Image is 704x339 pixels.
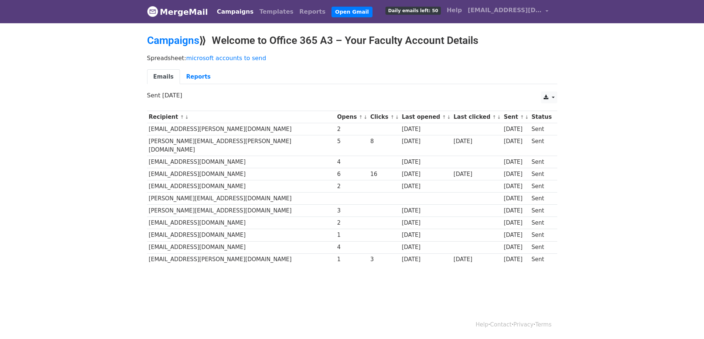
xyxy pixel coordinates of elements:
[337,243,367,252] div: 4
[256,4,296,19] a: Templates
[337,170,367,179] div: 6
[402,170,450,179] div: [DATE]
[520,114,524,120] a: ↑
[337,207,367,215] div: 3
[370,170,398,179] div: 16
[147,229,336,241] td: [EMAIL_ADDRESS][DOMAIN_NAME]
[530,135,553,156] td: Sent
[402,243,450,252] div: [DATE]
[147,123,336,135] td: [EMAIL_ADDRESS][PERSON_NAME][DOMAIN_NAME]
[147,6,158,17] img: MergeMail logo
[185,114,189,120] a: ↓
[147,168,336,180] td: [EMAIL_ADDRESS][DOMAIN_NAME]
[530,241,553,253] td: Sent
[453,255,500,264] div: [DATE]
[402,255,450,264] div: [DATE]
[359,114,363,120] a: ↑
[530,123,553,135] td: Sent
[337,182,367,191] div: 2
[530,217,553,229] td: Sent
[504,219,528,227] div: [DATE]
[337,231,367,239] div: 1
[667,304,704,339] iframe: Chat Widget
[368,111,400,123] th: Clicks
[468,6,542,15] span: [EMAIL_ADDRESS][DOMAIN_NAME]
[147,217,336,229] td: [EMAIL_ADDRESS][DOMAIN_NAME]
[504,255,528,264] div: [DATE]
[147,69,180,84] a: Emails
[147,91,557,99] p: Sent [DATE]
[490,321,511,328] a: Contact
[382,3,443,18] a: Daily emails left: 50
[476,321,488,328] a: Help
[504,182,528,191] div: [DATE]
[530,168,553,180] td: Sent
[147,241,336,253] td: [EMAIL_ADDRESS][DOMAIN_NAME]
[336,111,369,123] th: Opens
[402,207,450,215] div: [DATE]
[453,170,500,179] div: [DATE]
[502,111,530,123] th: Sent
[147,156,336,168] td: [EMAIL_ADDRESS][DOMAIN_NAME]
[147,34,557,47] h2: ⟫ Welcome to Office 365 A3 – Your Faculty Account Details
[296,4,329,19] a: Reports
[214,4,256,19] a: Campaigns
[395,114,399,120] a: ↓
[530,111,553,123] th: Status
[186,55,266,62] a: microsoft accounts to send
[147,34,199,46] a: Campaigns
[402,182,450,191] div: [DATE]
[370,255,398,264] div: 3
[530,253,553,266] td: Sent
[390,114,394,120] a: ↑
[147,193,336,205] td: [PERSON_NAME][EMAIL_ADDRESS][DOMAIN_NAME]
[147,205,336,217] td: [PERSON_NAME][EMAIL_ADDRESS][DOMAIN_NAME]
[447,114,451,120] a: ↓
[504,243,528,252] div: [DATE]
[400,111,452,123] th: Last opened
[147,135,336,156] td: [PERSON_NAME][EMAIL_ADDRESS][PERSON_NAME][DOMAIN_NAME]
[147,111,336,123] th: Recipient
[452,111,502,123] th: Last clicked
[337,125,367,134] div: 2
[147,180,336,193] td: [EMAIL_ADDRESS][DOMAIN_NAME]
[147,4,208,20] a: MergeMail
[337,219,367,227] div: 2
[497,114,501,120] a: ↓
[453,137,500,146] div: [DATE]
[535,321,551,328] a: Terms
[530,205,553,217] td: Sent
[180,69,217,84] a: Reports
[504,231,528,239] div: [DATE]
[442,114,446,120] a: ↑
[530,180,553,193] td: Sent
[492,114,496,120] a: ↑
[337,255,367,264] div: 1
[504,125,528,134] div: [DATE]
[444,3,465,18] a: Help
[370,137,398,146] div: 8
[364,114,368,120] a: ↓
[337,137,367,146] div: 5
[147,253,336,266] td: [EMAIL_ADDRESS][PERSON_NAME][DOMAIN_NAME]
[402,231,450,239] div: [DATE]
[525,114,529,120] a: ↓
[402,125,450,134] div: [DATE]
[180,114,184,120] a: ↑
[504,158,528,166] div: [DATE]
[513,321,533,328] a: Privacy
[385,7,441,15] span: Daily emails left: 50
[147,54,557,62] p: Spreadsheet:
[402,137,450,146] div: [DATE]
[504,194,528,203] div: [DATE]
[337,158,367,166] div: 4
[504,207,528,215] div: [DATE]
[331,7,373,17] a: Open Gmail
[504,170,528,179] div: [DATE]
[530,193,553,205] td: Sent
[530,156,553,168] td: Sent
[530,229,553,241] td: Sent
[504,137,528,146] div: [DATE]
[402,158,450,166] div: [DATE]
